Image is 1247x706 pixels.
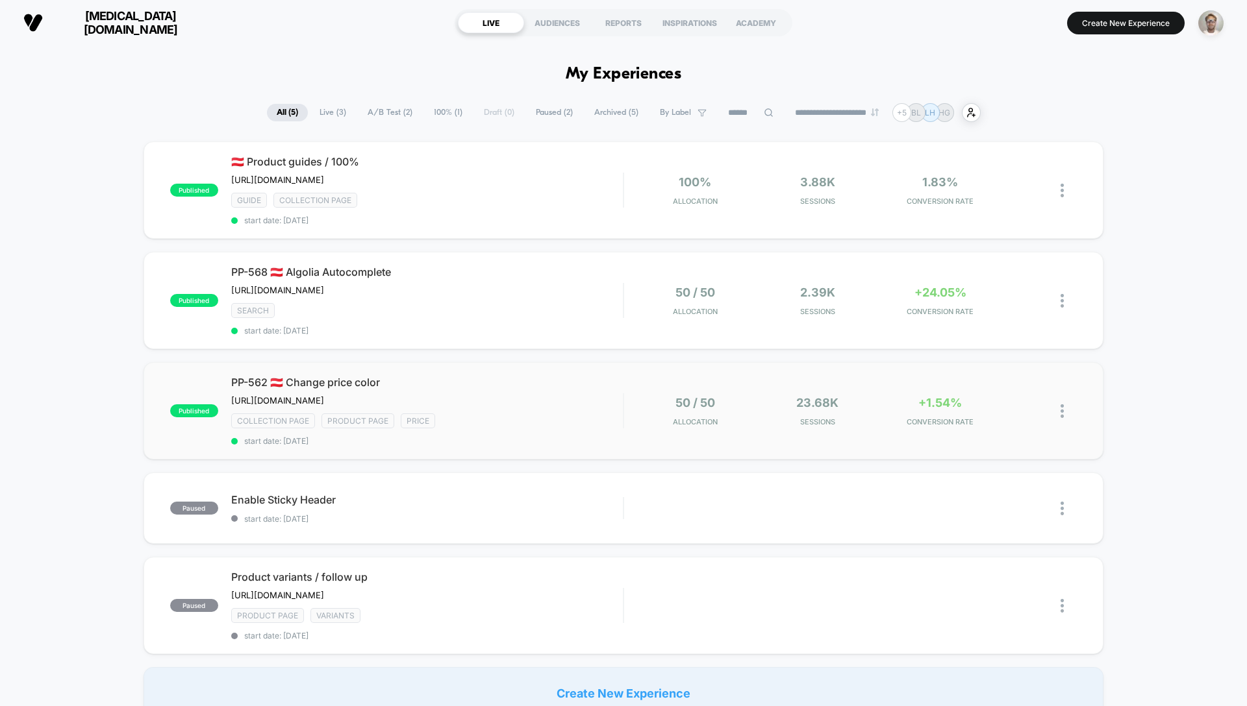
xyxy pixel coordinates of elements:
[231,590,324,600] span: [URL][DOMAIN_NAME]
[170,184,218,197] span: published
[19,8,212,37] button: [MEDICAL_DATA][DOMAIN_NAME]
[892,103,911,122] div: + 5
[526,104,583,121] span: Paused ( 2 )
[660,108,691,117] span: By Label
[800,286,835,299] span: 2.39k
[310,104,356,121] span: Live ( 3 )
[760,197,876,206] span: Sessions
[424,104,472,121] span: 100% ( 1 )
[1061,294,1064,308] img: close
[231,326,623,335] span: start date: [DATE]
[231,570,623,583] span: Product variants / follow up
[231,436,623,446] span: start date: [DATE]
[760,417,876,426] span: Sessions
[796,396,838,409] span: 23.68k
[723,12,789,33] div: ACADEMY
[231,514,623,524] span: start date: [DATE]
[673,417,718,426] span: Allocation
[231,215,623,225] span: start date: [DATE]
[231,631,623,640] span: start date: [DATE]
[657,12,723,33] div: INSPIRATIONS
[231,285,324,295] span: [URL][DOMAIN_NAME]
[53,9,208,36] span: [MEDICAL_DATA][DOMAIN_NAME]
[267,104,308,121] span: All ( 5 )
[524,12,590,33] div: AUDIENCES
[231,303,275,318] span: SEARCH
[231,193,267,208] span: GUIDE
[590,12,657,33] div: REPORTS
[1067,12,1185,34] button: Create New Experience
[231,175,324,185] span: [URL][DOMAIN_NAME]
[401,413,435,428] span: PRICE
[679,175,711,189] span: 100%
[918,396,962,409] span: +1.54%
[911,108,921,117] p: BL
[321,413,394,428] span: product page
[1061,404,1064,418] img: close
[882,417,998,426] span: CONVERSION RATE
[458,12,524,33] div: LIVE
[170,599,218,612] span: paused
[231,155,623,168] span: 🇦🇹 Product guides / 100%
[231,413,315,428] span: COLLECTION PAGE
[760,307,876,316] span: Sessions
[23,13,43,32] img: Visually logo
[170,404,218,417] span: published
[231,493,623,506] span: Enable Sticky Header
[231,376,623,389] span: PP-562 🇦🇹 Change price color
[673,307,718,316] span: Allocation
[273,193,357,208] span: COLLECTION PAGE
[871,108,879,116] img: end
[1061,184,1064,197] img: close
[914,286,966,299] span: +24.05%
[1194,10,1228,36] button: ppic
[310,608,360,623] span: VARIANTS
[925,108,935,117] p: LH
[800,175,835,189] span: 3.88k
[585,104,648,121] span: Archived ( 5 )
[938,108,950,117] p: HG
[231,265,623,278] span: PP-568 🇦🇹 Algolia Autocomplete
[566,65,682,84] h1: My Experiences
[1061,502,1064,515] img: close
[170,294,218,307] span: published
[358,104,422,121] span: A/B Test ( 2 )
[882,307,998,316] span: CONVERSION RATE
[882,197,998,206] span: CONVERSION RATE
[675,396,715,409] span: 50 / 50
[231,395,324,406] span: [URL][DOMAIN_NAME]
[170,502,218,515] span: paused
[231,608,304,623] span: product page
[922,175,958,189] span: 1.83%
[675,286,715,299] span: 50 / 50
[1061,599,1064,613] img: close
[673,197,718,206] span: Allocation
[1198,10,1224,36] img: ppic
